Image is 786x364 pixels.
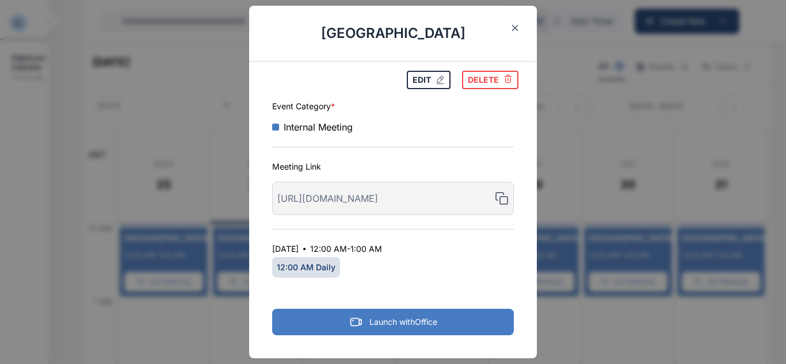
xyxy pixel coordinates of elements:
[272,101,514,112] label: Event Category
[249,6,537,61] h2: [GEOGRAPHIC_DATA]
[407,71,451,89] button: Edit
[272,112,514,142] h3: Internal Meeting
[272,161,514,173] label: Meeting Link
[277,193,490,204] span: [URL][DOMAIN_NAME]
[272,257,340,278] span: 12:00 AM Daily
[272,309,514,335] a: Launch withOffice
[272,243,514,255] label: [DATE] 12:00 AM - 1:00 AM
[462,71,518,89] button: Delete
